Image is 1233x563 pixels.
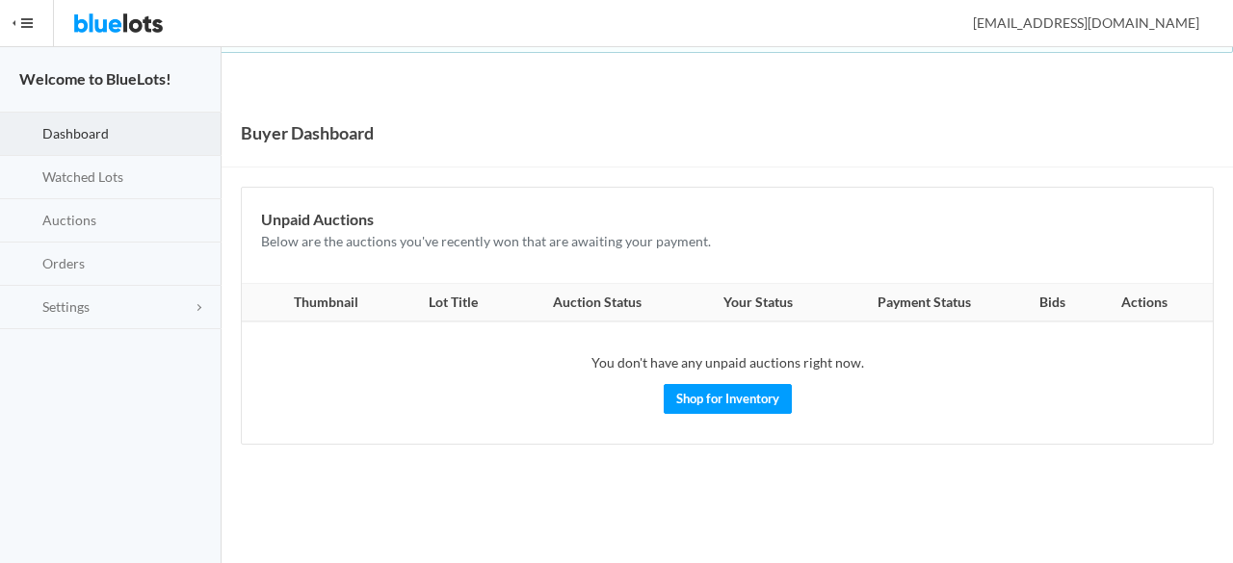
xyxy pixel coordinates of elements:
[261,352,1194,374] p: You don't have any unpaid auctions right now.
[261,210,374,228] b: Unpaid Auctions
[509,284,687,322] th: Auction Status
[686,284,830,322] th: Your Status
[1017,284,1088,322] th: Bids
[42,298,90,315] span: Settings
[242,284,398,322] th: Thumbnail
[261,231,1194,253] p: Below are the auctions you've recently won that are awaiting your payment.
[42,212,96,228] span: Auctions
[664,384,792,414] a: Shop for Inventory
[398,284,508,322] th: Lot Title
[42,125,109,141] span: Dashboard
[42,168,123,185] span: Watched Lots
[1088,284,1213,322] th: Actions
[19,69,171,88] strong: Welcome to BlueLots!
[952,14,1199,31] span: [EMAIL_ADDRESS][DOMAIN_NAME]
[241,118,374,147] h1: Buyer Dashboard
[831,284,1017,322] th: Payment Status
[42,255,85,271] span: Orders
